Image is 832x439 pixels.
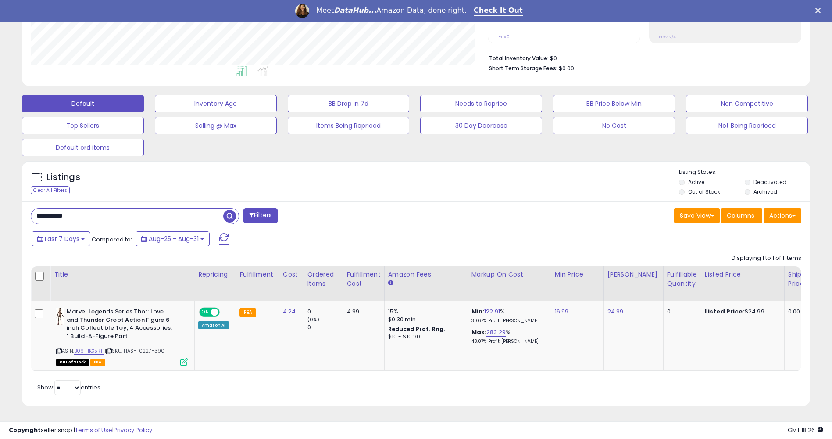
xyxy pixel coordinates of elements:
[555,307,569,316] a: 16.99
[659,34,676,40] small: Prev: N/A
[471,270,547,279] div: Markup on Cost
[22,95,144,112] button: Default
[9,426,152,435] div: seller snap | |
[471,308,544,324] div: %
[288,117,410,134] button: Items Being Repriced
[489,54,549,62] b: Total Inventory Value:
[198,321,229,329] div: Amazon AI
[420,95,542,112] button: Needs to Reprice
[667,270,697,288] div: Fulfillable Quantity
[727,211,754,220] span: Columns
[420,117,542,134] button: 30 Day Decrease
[243,208,278,223] button: Filters
[347,270,381,288] div: Fulfillment Cost
[388,308,461,316] div: 15%
[307,308,343,316] div: 0
[474,6,523,16] a: Check It Out
[688,178,704,186] label: Active
[607,307,624,316] a: 24.99
[721,208,762,223] button: Columns
[471,307,485,316] b: Min:
[388,270,464,279] div: Amazon Fees
[22,117,144,134] button: Top Sellers
[295,4,309,18] img: Profile image for Georgie
[46,171,80,184] h5: Listings
[788,270,806,288] div: Ship Price
[155,117,277,134] button: Selling @ Max
[788,426,823,434] span: 2025-09-9 18:26 GMT
[688,188,720,195] label: Out of Stock
[686,117,808,134] button: Not Being Repriced
[198,270,232,279] div: Repricing
[22,139,144,156] button: Default ord items
[388,316,461,324] div: $0.30 min
[307,270,339,288] div: Ordered Items
[67,308,173,342] b: Marvel Legends Series Thor: Love and Thunder Groot Action Figure 6-inch Collectible Toy, 4 Access...
[307,316,320,323] small: (0%)
[200,309,211,316] span: ON
[471,328,544,345] div: %
[56,308,64,325] img: 31vW7cMKAOL._SL40_.jpg
[674,208,720,223] button: Save View
[9,426,41,434] strong: Copyright
[559,64,574,72] span: $0.00
[607,270,660,279] div: [PERSON_NAME]
[155,95,277,112] button: Inventory Age
[489,65,557,72] b: Short Term Storage Fees:
[489,52,795,63] li: $0
[388,279,393,287] small: Amazon Fees.
[283,270,300,279] div: Cost
[283,307,296,316] a: 4.24
[705,308,778,316] div: $24.99
[764,208,801,223] button: Actions
[31,186,70,194] div: Clear All Filters
[815,8,824,13] div: Close
[316,6,467,15] div: Meet Amazon Data, done right.
[74,347,104,355] a: B09H1KX5RF
[553,117,675,134] button: No Cost
[679,168,810,176] p: Listing States:
[553,95,675,112] button: BB Price Below Min
[56,359,89,366] span: All listings that are currently out of stock and unavailable for purchase on Amazon
[732,254,801,263] div: Displaying 1 to 1 of 1 items
[667,308,694,316] div: 0
[705,307,745,316] b: Listed Price:
[555,270,600,279] div: Min Price
[486,328,506,337] a: 283.29
[484,307,500,316] a: 122.91
[92,235,132,244] span: Compared to:
[105,347,164,354] span: | SKU: HAS-F0227-390
[218,309,232,316] span: OFF
[471,328,487,336] b: Max:
[705,270,781,279] div: Listed Price
[686,95,808,112] button: Non Competitive
[497,34,510,40] small: Prev: 0
[136,231,210,246] button: Aug-25 - Aug-31
[753,178,786,186] label: Deactivated
[239,270,275,279] div: Fulfillment
[347,308,378,316] div: 4.99
[45,234,79,243] span: Last 7 Days
[471,338,544,345] p: 48.07% Profit [PERSON_NAME]
[37,383,100,392] span: Show: entries
[753,188,777,195] label: Archived
[471,318,544,324] p: 30.67% Profit [PERSON_NAME]
[307,324,343,331] div: 0
[788,308,803,316] div: 0.00
[90,359,105,366] span: FBA
[388,325,446,333] b: Reduced Prof. Rng.
[56,308,188,365] div: ASIN:
[239,308,256,317] small: FBA
[114,426,152,434] a: Privacy Policy
[54,270,191,279] div: Title
[32,231,90,246] button: Last 7 Days
[468,266,551,301] th: The percentage added to the cost of goods (COGS) that forms the calculator for Min & Max prices.
[75,426,112,434] a: Terms of Use
[388,333,461,341] div: $10 - $10.90
[149,234,199,243] span: Aug-25 - Aug-31
[288,95,410,112] button: BB Drop in 7d
[334,6,376,14] i: DataHub...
